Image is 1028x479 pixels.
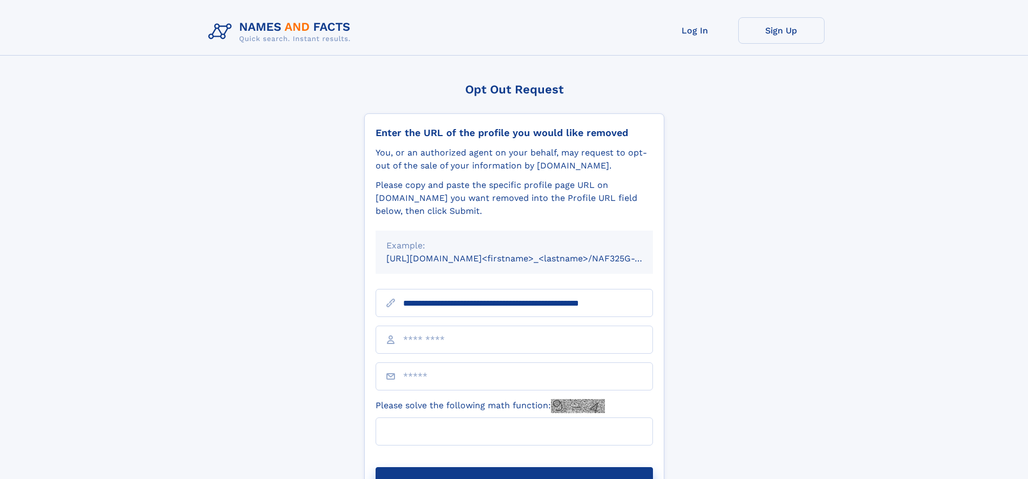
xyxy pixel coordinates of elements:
[376,146,653,172] div: You, or an authorized agent on your behalf, may request to opt-out of the sale of your informatio...
[376,399,605,413] label: Please solve the following math function:
[376,179,653,218] div: Please copy and paste the specific profile page URL on [DOMAIN_NAME] you want removed into the Pr...
[738,17,825,44] a: Sign Up
[386,239,642,252] div: Example:
[376,127,653,139] div: Enter the URL of the profile you would like removed
[204,17,359,46] img: Logo Names and Facts
[652,17,738,44] a: Log In
[364,83,664,96] div: Opt Out Request
[386,253,673,264] small: [URL][DOMAIN_NAME]<firstname>_<lastname>/NAF325G-xxxxxxxx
